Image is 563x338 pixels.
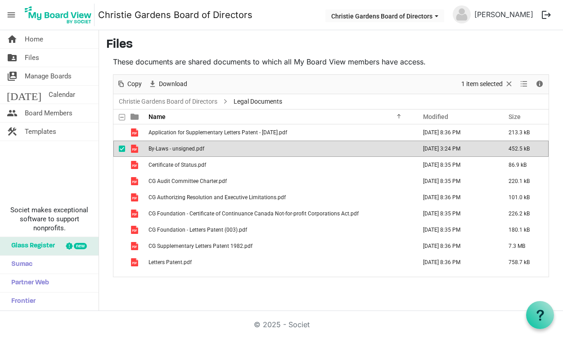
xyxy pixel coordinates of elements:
[145,75,190,94] div: Download
[149,129,287,136] span: Application for Supplementary Letters Patent - [DATE].pdf
[125,124,146,141] td: is template cell column header type
[537,5,556,24] button: logout
[414,254,499,270] td: October 25, 2022 8:36 PM column header Modified
[113,189,125,206] td: checkbox
[113,238,125,254] td: checkbox
[149,146,204,152] span: By-Laws - unsigned.pdf
[414,124,499,141] td: October 25, 2022 8:36 PM column header Modified
[7,49,18,67] span: folder_shared
[499,206,549,222] td: 226.2 kB is template cell column header Size
[458,75,517,94] div: Clear selection
[423,113,448,120] span: Modified
[149,162,206,168] span: Certificate of Status.pdf
[115,78,144,90] button: Copy
[25,104,72,122] span: Board Members
[414,173,499,189] td: October 25, 2022 8:35 PM column header Modified
[22,4,95,26] img: My Board View Logo
[113,222,125,238] td: checkbox
[414,189,499,206] td: October 25, 2022 8:36 PM column header Modified
[146,254,414,270] td: Letters Patent.pdf is template cell column header Name
[7,237,55,255] span: Glass Register
[146,222,414,238] td: CG Foundation - Letters Patent (003).pdf is template cell column header Name
[113,141,125,157] td: checkbox
[499,238,549,254] td: 7.3 MB is template cell column header Size
[499,141,549,157] td: 452.5 kB is template cell column header Size
[517,75,532,94] div: View
[7,30,18,48] span: home
[534,78,546,90] button: Details
[149,194,286,201] span: CG Authorizing Resolution and Executive Limitations.pdf
[518,78,529,90] button: View dropdownbutton
[113,157,125,173] td: checkbox
[149,113,166,120] span: Name
[25,30,43,48] span: Home
[113,254,125,270] td: checkbox
[147,78,189,90] button: Download
[125,189,146,206] td: is template cell column header type
[146,189,414,206] td: CG Authorizing Resolution and Executive Limitations.pdf is template cell column header Name
[49,86,75,104] span: Calendar
[125,173,146,189] td: is template cell column header type
[460,78,515,90] button: Selection
[149,227,247,233] span: CG Foundation - Letters Patent (003).pdf
[98,6,252,24] a: Christie Gardens Board of Directors
[25,49,39,67] span: Files
[7,123,18,141] span: construction
[146,141,414,157] td: By-Laws - unsigned.pdf is template cell column header Name
[499,222,549,238] td: 180.1 kB is template cell column header Size
[146,157,414,173] td: Certificate of Status.pdf is template cell column header Name
[509,113,521,120] span: Size
[125,206,146,222] td: is template cell column header type
[499,254,549,270] td: 758.7 kB is template cell column header Size
[4,206,95,233] span: Societ makes exceptional software to support nonprofits.
[25,67,72,85] span: Manage Boards
[125,222,146,238] td: is template cell column header type
[113,206,125,222] td: checkbox
[460,78,504,90] span: 1 item selected
[158,78,188,90] span: Download
[125,254,146,270] td: is template cell column header type
[414,141,499,157] td: October 13, 2022 3:24 PM column header Modified
[471,5,537,23] a: [PERSON_NAME]
[254,320,310,329] a: © 2025 - Societ
[126,78,143,90] span: Copy
[113,173,125,189] td: checkbox
[7,274,49,292] span: Partner Web
[414,157,499,173] td: October 25, 2022 8:35 PM column header Modified
[149,259,192,265] span: Letters Patent.pdf
[7,292,36,311] span: Frontier
[499,124,549,141] td: 213.3 kB is template cell column header Size
[149,210,359,217] span: CG Foundation - Certificate of Continuance Canada Not-for-profit Corporations Act.pdf
[7,67,18,85] span: switch_account
[532,75,547,94] div: Details
[7,86,41,104] span: [DATE]
[146,206,414,222] td: CG Foundation - Certificate of Continuance Canada Not-for-profit Corporations Act.pdf is template...
[146,124,414,141] td: Application for Supplementary Letters Patent - July 1997.pdf is template cell column header Name
[113,124,125,141] td: checkbox
[453,5,471,23] img: no-profile-picture.svg
[325,9,444,22] button: Christie Gardens Board of Directors dropdownbutton
[106,37,556,53] h3: Files
[25,123,56,141] span: Templates
[125,141,146,157] td: is template cell column header type
[125,238,146,254] td: is template cell column header type
[499,173,549,189] td: 220.1 kB is template cell column header Size
[74,243,87,249] div: new
[3,6,20,23] span: menu
[414,238,499,254] td: October 25, 2022 8:36 PM column header Modified
[113,56,549,67] p: These documents are shared documents to which all My Board View members have access.
[113,75,145,94] div: Copy
[125,157,146,173] td: is template cell column header type
[146,173,414,189] td: CG Audit Committee Charter.pdf is template cell column header Name
[149,178,227,184] span: CG Audit Committee Charter.pdf
[499,157,549,173] td: 86.9 kB is template cell column header Size
[232,96,284,107] span: Legal Documents
[146,238,414,254] td: CG Supplementary Letters Patent 1982.pdf is template cell column header Name
[7,256,32,274] span: Sumac
[117,96,219,107] a: Christie Gardens Board of Directors
[414,206,499,222] td: October 25, 2022 8:35 PM column header Modified
[149,243,252,249] span: CG Supplementary Letters Patent 1982.pdf
[22,4,98,26] a: My Board View Logo
[414,222,499,238] td: October 25, 2022 8:35 PM column header Modified
[7,104,18,122] span: people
